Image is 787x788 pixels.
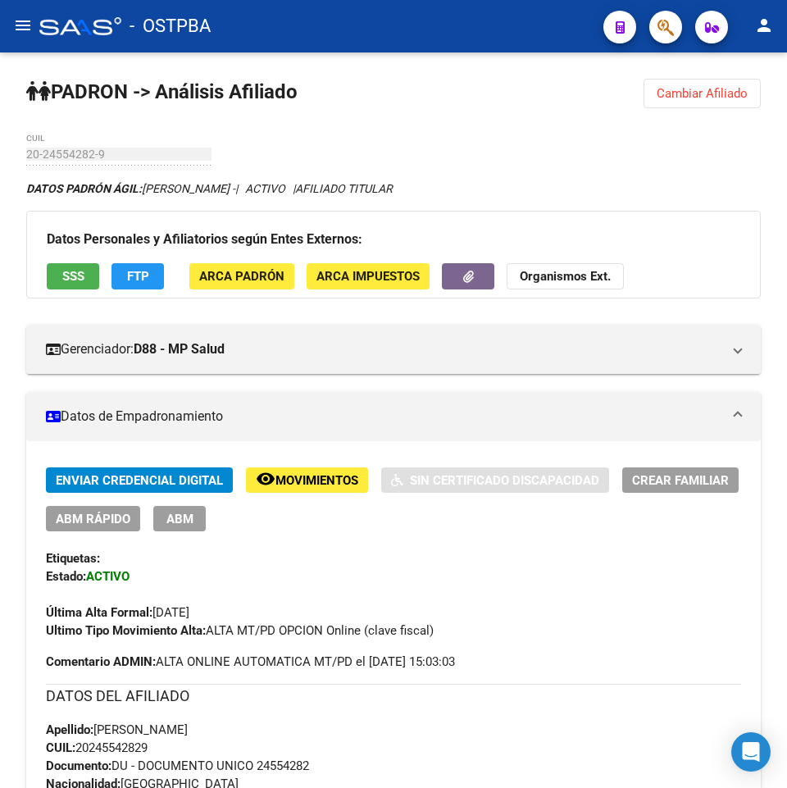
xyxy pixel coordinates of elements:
[410,473,599,488] span: Sin Certificado Discapacidad
[26,182,393,195] i: | ACTIVO |
[256,469,275,489] mat-icon: remove_red_eye
[46,654,156,669] strong: Comentario ADMIN:
[47,263,99,289] button: SSS
[26,325,761,374] mat-expansion-panel-header: Gerenciador:D88 - MP Salud
[46,605,189,620] span: [DATE]
[731,732,771,772] div: Open Intercom Messenger
[46,408,721,426] mat-panel-title: Datos de Empadronamiento
[127,270,149,285] span: FTP
[26,182,235,195] span: [PERSON_NAME] -
[381,467,609,493] button: Sin Certificado Discapacidad
[46,722,188,737] span: [PERSON_NAME]
[46,740,75,755] strong: CUIL:
[199,270,284,285] span: ARCA Padrón
[46,685,741,708] h3: DATOS DEL AFILIADO
[26,80,298,103] strong: PADRON -> Análisis Afiliado
[46,722,93,737] strong: Apellido:
[46,340,721,358] mat-panel-title: Gerenciador:
[644,79,761,108] button: Cambiar Afiliado
[46,623,434,638] span: ALTA MT/PD OPCION Online (clave fiscal)
[46,506,140,531] button: ABM Rápido
[275,473,358,488] span: Movimientos
[56,473,223,488] span: Enviar Credencial Digital
[657,86,748,101] span: Cambiar Afiliado
[166,512,193,526] span: ABM
[46,569,86,584] strong: Estado:
[62,270,84,285] span: SSS
[189,263,294,289] button: ARCA Padrón
[46,551,100,566] strong: Etiquetas:
[507,263,624,289] button: Organismos Ext.
[46,605,152,620] strong: Última Alta Formal:
[130,8,211,44] span: - OSTPBA
[46,740,148,755] span: 20245542829
[46,653,455,671] span: ALTA ONLINE AUTOMATICA MT/PD el [DATE] 15:03:03
[46,623,206,638] strong: Ultimo Tipo Movimiento Alta:
[622,467,739,493] button: Crear Familiar
[13,16,33,35] mat-icon: menu
[46,758,309,773] span: DU - DOCUMENTO UNICO 24554282
[26,392,761,441] mat-expansion-panel-header: Datos de Empadronamiento
[86,569,130,584] strong: ACTIVO
[56,512,130,526] span: ABM Rápido
[134,340,225,358] strong: D88 - MP Salud
[111,263,164,289] button: FTP
[754,16,774,35] mat-icon: person
[46,467,233,493] button: Enviar Credencial Digital
[246,467,368,493] button: Movimientos
[307,263,430,289] button: ARCA Impuestos
[520,270,611,285] strong: Organismos Ext.
[46,758,111,773] strong: Documento:
[632,473,729,488] span: Crear Familiar
[153,506,206,531] button: ABM
[47,228,740,251] h3: Datos Personales y Afiliatorios según Entes Externos:
[316,270,420,285] span: ARCA Impuestos
[295,182,393,195] span: AFILIADO TITULAR
[26,182,142,195] strong: DATOS PADRÓN ÁGIL:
